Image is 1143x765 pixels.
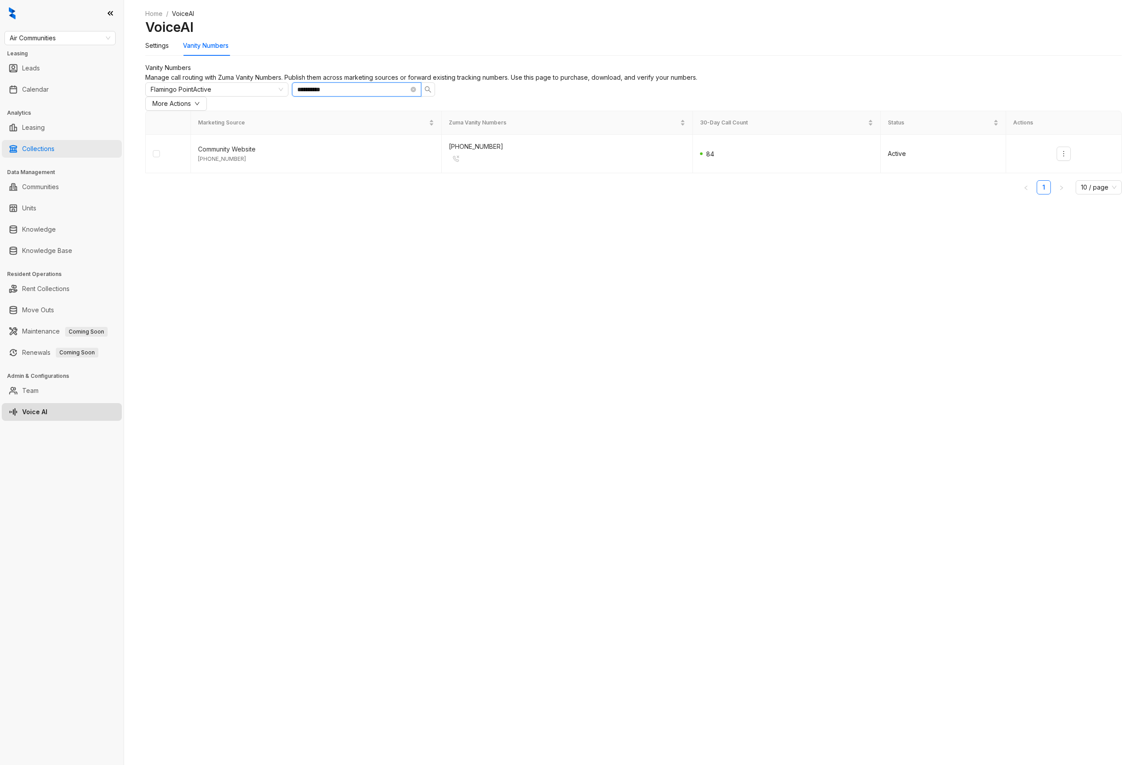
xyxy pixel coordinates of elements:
span: left [1023,185,1029,190]
span: Zuma Vanity Numbers [449,119,678,127]
span: Marketing Source [198,119,427,127]
div: Page Size [1076,180,1122,194]
a: Communities [22,178,59,196]
span: More Actions [152,99,191,109]
div: Vanity Numbers [183,41,229,50]
th: Status [881,111,1006,135]
li: Next Page [1054,180,1069,194]
a: 1 [1037,181,1050,194]
h3: Data Management [7,168,124,176]
a: Leads [22,59,40,77]
li: / [166,9,168,19]
li: Previous Page [1019,180,1033,194]
span: Coming Soon [56,348,98,357]
th: Actions [1006,111,1122,135]
span: Coming Soon [65,327,108,337]
a: RenewalsComing Soon [22,344,98,361]
button: left [1019,180,1033,194]
a: Voice AI [22,403,47,421]
span: more [1060,150,1067,157]
li: Rent Collections [2,280,122,298]
li: Renewals [2,344,122,361]
li: Knowledge [2,221,122,238]
th: Marketing Source [191,111,442,135]
a: Collections [22,140,54,158]
span: close-circle [411,87,416,92]
li: Team [2,382,122,400]
a: Knowledge Base [22,242,72,260]
a: Units [22,199,36,217]
li: Leasing [2,119,122,136]
li: Leads [2,59,122,77]
span: search [424,86,432,93]
span: 30-Day Call Count [700,119,867,127]
span: right [1059,185,1064,190]
a: Leasing [22,119,45,136]
span: Active [193,86,211,93]
button: right [1054,180,1069,194]
li: Collections [2,140,122,158]
div: 84 [700,149,714,159]
li: Units [2,199,122,217]
button: More Actionsdown [145,97,207,111]
div: Manage call routing with Zuma Vanity Numbers. Publish them across marketing sources or forward ex... [145,73,1122,82]
h3: Admin & Configurations [7,372,124,380]
h2: VoiceAI [145,19,1122,35]
li: Calendar [2,81,122,98]
span: Status [888,119,991,127]
span: Air Communities [10,31,110,45]
img: logo [9,7,16,19]
h3: Analytics [7,109,124,117]
div: Settings [145,41,169,50]
div: Community Website [198,144,434,154]
a: Calendar [22,81,49,98]
a: Home [144,9,164,19]
li: Knowledge Base [2,242,122,260]
li: Maintenance [2,322,122,340]
a: Move Outs [22,301,54,319]
a: Knowledge [22,221,56,238]
a: Rent Collections [22,280,70,298]
th: 30-Day Call Count [693,111,881,135]
div: Vanity Numbers [145,63,1122,73]
th: Zuma Vanity Numbers [442,111,692,135]
li: Communities [2,178,122,196]
li: Move Outs [2,301,122,319]
div: [PHONE_NUMBER] [198,155,434,163]
h3: Resident Operations [7,270,124,278]
span: Flamingo Point [151,85,193,93]
li: 1 [1037,180,1051,194]
a: Team [22,382,39,400]
li: Voice AI [2,403,122,421]
span: 10 / page [1081,181,1116,194]
span: Active [888,151,906,157]
div: [PHONE_NUMBER] [449,142,685,151]
h3: Leasing [7,50,124,58]
span: VoiceAI [172,10,194,17]
span: down [194,101,200,106]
